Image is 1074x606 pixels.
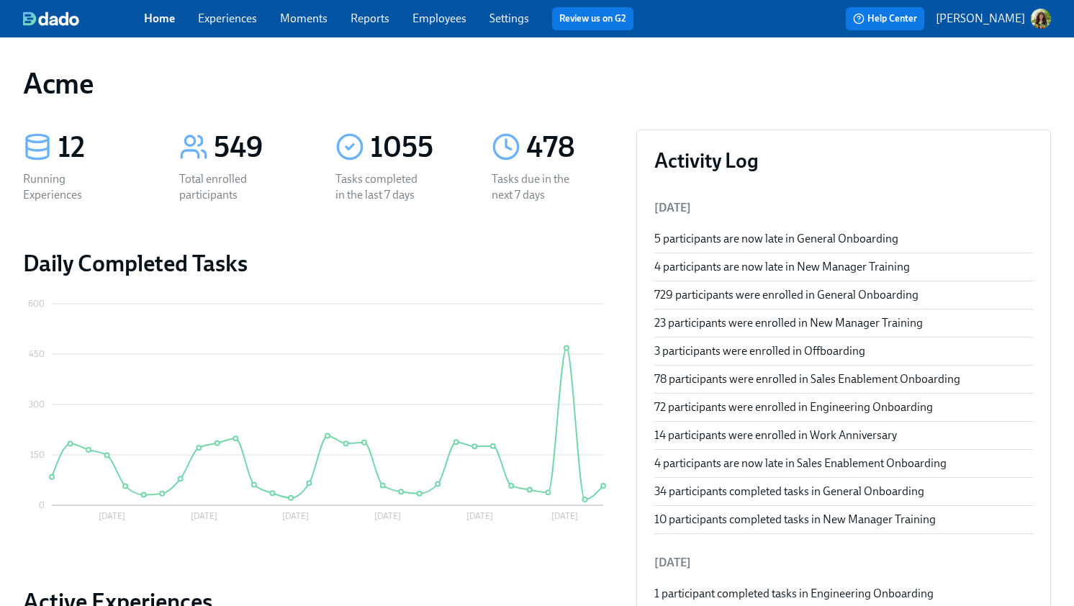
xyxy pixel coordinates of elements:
[654,231,1033,247] div: 5 participants are now late in General Onboarding
[654,484,1033,499] div: 34 participants completed tasks in General Onboarding
[654,148,1033,173] h3: Activity Log
[29,349,45,359] tspan: 450
[282,511,309,521] tspan: [DATE]
[280,12,328,25] a: Moments
[654,586,1033,602] div: 1 participant completed tasks in Engineering Onboarding
[654,315,1033,331] div: 23 participants were enrolled in New Manager Training
[23,12,79,26] img: dado
[39,500,45,510] tspan: 0
[412,12,466,25] a: Employees
[23,12,144,26] a: dado
[654,343,1033,359] div: 3 participants were enrolled in Offboarding
[370,130,457,166] div: 1055
[559,12,626,26] a: Review us on G2
[654,399,1033,415] div: 72 participants were enrolled in Engineering Onboarding
[492,171,584,203] div: Tasks due in the next 7 days
[846,7,924,30] button: Help Center
[526,130,613,166] div: 478
[23,171,115,203] div: Running Experiences
[654,259,1033,275] div: 4 participants are now late in New Manager Training
[23,66,94,101] h1: Acme
[466,511,493,521] tspan: [DATE]
[179,171,271,203] div: Total enrolled participants
[198,12,257,25] a: Experiences
[551,511,578,521] tspan: [DATE]
[654,371,1033,387] div: 78 participants were enrolled in Sales Enablement Onboarding
[853,12,917,26] span: Help Center
[654,512,1033,528] div: 10 participants completed tasks in New Manager Training
[654,201,691,214] span: [DATE]
[191,511,217,521] tspan: [DATE]
[99,511,125,521] tspan: [DATE]
[654,428,1033,443] div: 14 participants were enrolled in Work Anniversary
[654,456,1033,471] div: 4 participants are now late in Sales Enablement Onboarding
[654,287,1033,303] div: 729 participants were enrolled in General Onboarding
[335,171,428,203] div: Tasks completed in the last 7 days
[936,9,1051,29] button: [PERSON_NAME]
[654,546,1033,580] li: [DATE]
[374,511,401,521] tspan: [DATE]
[58,130,145,166] div: 12
[23,249,613,278] h2: Daily Completed Tasks
[1031,9,1051,29] img: ACg8ocLclD2tQmfIiewwK1zANg5ba6mICO7ZPBc671k9VM_MGIVYfH83=s96-c
[936,11,1025,27] p: [PERSON_NAME]
[489,12,529,25] a: Settings
[144,12,175,25] a: Home
[552,7,633,30] button: Review us on G2
[351,12,389,25] a: Reports
[30,450,45,460] tspan: 150
[29,399,45,410] tspan: 300
[214,130,301,166] div: 549
[28,299,45,309] tspan: 600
